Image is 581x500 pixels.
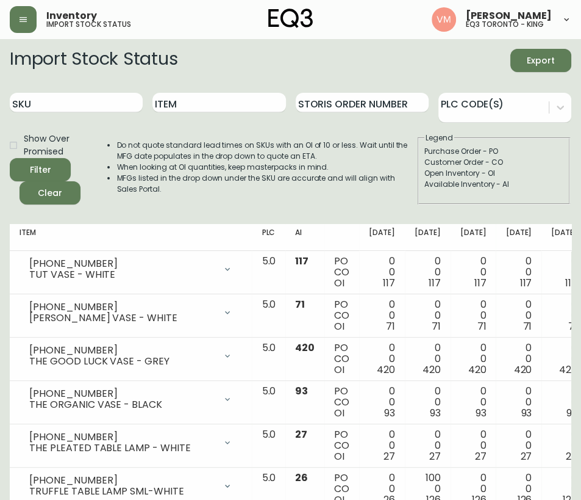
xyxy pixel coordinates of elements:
[460,386,487,419] div: 0 0
[20,473,242,499] div: [PHONE_NUMBER]TRUFFLE TABLE LAMP SML-WHITE
[424,168,563,179] div: Open Inventory - OI
[383,449,395,463] span: 27
[295,384,308,398] span: 93
[20,256,242,283] div: [PHONE_NUMBER]TUT VASE - WHITE
[432,7,456,32] img: 0f63483a436850f3a2e29d5ab35f16df
[466,11,552,21] span: [PERSON_NAME]
[252,338,285,381] td: 5.0
[521,406,532,420] span: 93
[424,146,563,157] div: Purchase Order - PO
[551,429,577,462] div: 0 0
[551,342,577,375] div: 0 0
[334,363,344,377] span: OI
[551,386,577,419] div: 0 0
[496,224,541,251] th: [DATE]
[468,363,487,377] span: 420
[334,256,349,289] div: PO CO
[430,406,441,420] span: 93
[29,388,215,399] div: [PHONE_NUMBER]
[29,186,71,201] span: Clear
[451,224,496,251] th: [DATE]
[415,342,441,375] div: 0 0
[29,486,215,497] div: TRUFFLE TABLE LAMP SML-WHITE
[522,319,532,333] span: 71
[475,449,487,463] span: 27
[424,132,454,143] legend: Legend
[476,406,487,420] span: 93
[252,224,285,251] th: PLC
[424,179,563,190] div: Available Inventory - AI
[29,443,215,454] div: THE PLEATED TABLE LAMP - WHITE
[460,256,487,289] div: 0 0
[510,49,571,72] button: Export
[377,363,395,377] span: 420
[29,302,215,313] div: [PHONE_NUMBER]
[369,342,395,375] div: 0 0
[252,424,285,468] td: 5.0
[29,269,215,280] div: TUT VASE - WHITE
[116,173,416,195] li: MFGs listed in the drop down under the SKU are accurate and will align with Sales Portal.
[29,345,215,356] div: [PHONE_NUMBER]
[20,342,242,369] div: [PHONE_NUMBER]THE GOOD LUCK VASE - GREY
[415,386,441,419] div: 0 0
[460,342,487,375] div: 0 0
[566,449,577,463] span: 27
[116,140,416,162] li: Do not quote standard lead times on SKUs with an OI of 10 or less. Wait until the MFG date popula...
[24,132,82,158] span: Show Over Promised
[369,299,395,332] div: 0 0
[29,432,215,443] div: [PHONE_NUMBER]
[10,49,177,72] h2: Import Stock Status
[295,341,315,355] span: 420
[565,276,577,290] span: 117
[334,386,349,419] div: PO CO
[568,319,577,333] span: 71
[505,299,532,332] div: 0 0
[29,258,215,269] div: [PHONE_NUMBER]
[460,299,487,332] div: 0 0
[519,276,532,290] span: 117
[20,299,242,326] div: [PHONE_NUMBER][PERSON_NAME] VASE - WHITE
[415,256,441,289] div: 0 0
[10,158,71,181] button: Filter
[369,429,395,462] div: 0 0
[386,319,395,333] span: 71
[424,157,563,168] div: Customer Order - CO
[295,297,305,311] span: 71
[466,21,544,28] h5: eq3 toronto - king
[505,256,532,289] div: 0 0
[252,251,285,294] td: 5.0
[551,299,577,332] div: 0 0
[285,224,324,251] th: AI
[505,386,532,419] div: 0 0
[29,399,215,410] div: THE ORGANIC VASE - BLACK
[334,449,344,463] span: OI
[566,406,577,420] span: 93
[383,276,395,290] span: 117
[295,254,308,268] span: 117
[359,224,405,251] th: [DATE]
[429,276,441,290] span: 117
[334,406,344,420] span: OI
[559,363,577,377] span: 420
[334,276,344,290] span: OI
[334,429,349,462] div: PO CO
[505,342,532,375] div: 0 0
[405,224,451,251] th: [DATE]
[520,53,561,68] span: Export
[334,342,349,375] div: PO CO
[116,162,416,173] li: When looking at OI quantities, keep masterpacks in mind.
[415,429,441,462] div: 0 0
[295,427,307,441] span: 27
[10,224,252,251] th: Item
[46,21,131,28] h5: import stock status
[551,256,577,289] div: 0 0
[29,356,215,367] div: THE GOOD LUCK VASE - GREY
[513,363,532,377] span: 420
[369,386,395,419] div: 0 0
[474,276,487,290] span: 117
[369,256,395,289] div: 0 0
[432,319,441,333] span: 71
[252,294,285,338] td: 5.0
[20,429,242,456] div: [PHONE_NUMBER]THE PLEATED TABLE LAMP - WHITE
[429,449,441,463] span: 27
